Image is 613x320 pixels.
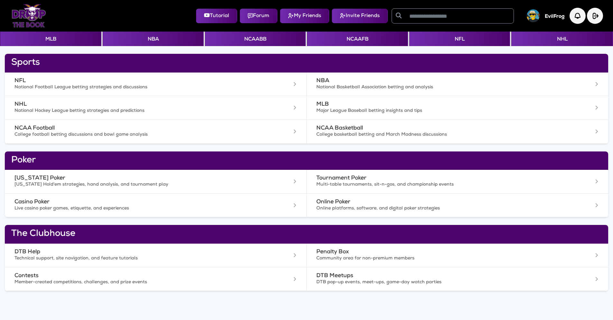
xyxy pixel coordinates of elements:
[14,279,255,286] p: Member-created competitions, challenges, and prize events
[103,32,203,46] button: NBA
[409,32,510,46] button: NFL
[316,175,557,182] h3: Tournament Poker
[14,182,255,188] p: [US_STATE] Hold'em strategies, hand analysis, and tournament play
[570,8,586,24] img: Notification
[14,101,255,108] h3: NHL
[316,256,557,262] p: Community area for non-premium members
[527,9,540,22] img: User
[205,32,306,46] button: NCAABB
[14,256,255,262] p: Technical support, site navigation, and feature tutorials
[316,249,557,256] h3: Penalty Box
[11,155,602,166] h2: Poker
[316,84,557,91] p: National Basketball Association betting and analysis
[316,182,557,188] p: Multi-table tournaments, sit-n-gos, and championship events
[316,108,557,114] p: Major League Baseball betting insights and tips
[307,32,408,46] button: NCAAFB
[316,101,557,108] h3: MLB
[316,78,557,84] h3: NBA
[511,32,613,46] button: NHL
[14,125,255,132] h3: NCAA Football
[316,279,557,286] p: DTB pop-up events, meet-ups, game-day watch parties
[11,229,602,240] h2: The Clubhouse
[14,175,255,182] h3: [US_STATE] Poker
[12,4,46,27] img: Logo
[14,84,255,91] p: National Football League betting strategies and discussions
[280,9,329,23] button: My Friends
[316,125,557,132] h3: NCAA Basketball
[196,9,237,23] button: Tutorial
[240,9,277,23] button: Forum
[545,14,564,20] h5: EvilFrog
[316,132,557,138] p: College basketball betting and March Madness discussions
[14,108,255,114] p: National Hockey League betting strategies and predictions
[316,273,557,279] h3: DTB Meetups
[316,199,557,206] h3: Online Poker
[14,273,255,279] h3: Contests
[332,9,388,23] button: Invite Friends
[14,206,255,212] p: Live casino poker games, etiquette, and experiences
[14,199,255,206] h3: Casino Poker
[14,132,255,138] p: College football betting discussions and bowl game analysis
[316,206,557,212] p: Online platforms, software, and digital poker strategies
[11,58,602,69] h2: Sports
[14,78,255,84] h3: NFL
[14,249,255,256] h3: DTB Help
